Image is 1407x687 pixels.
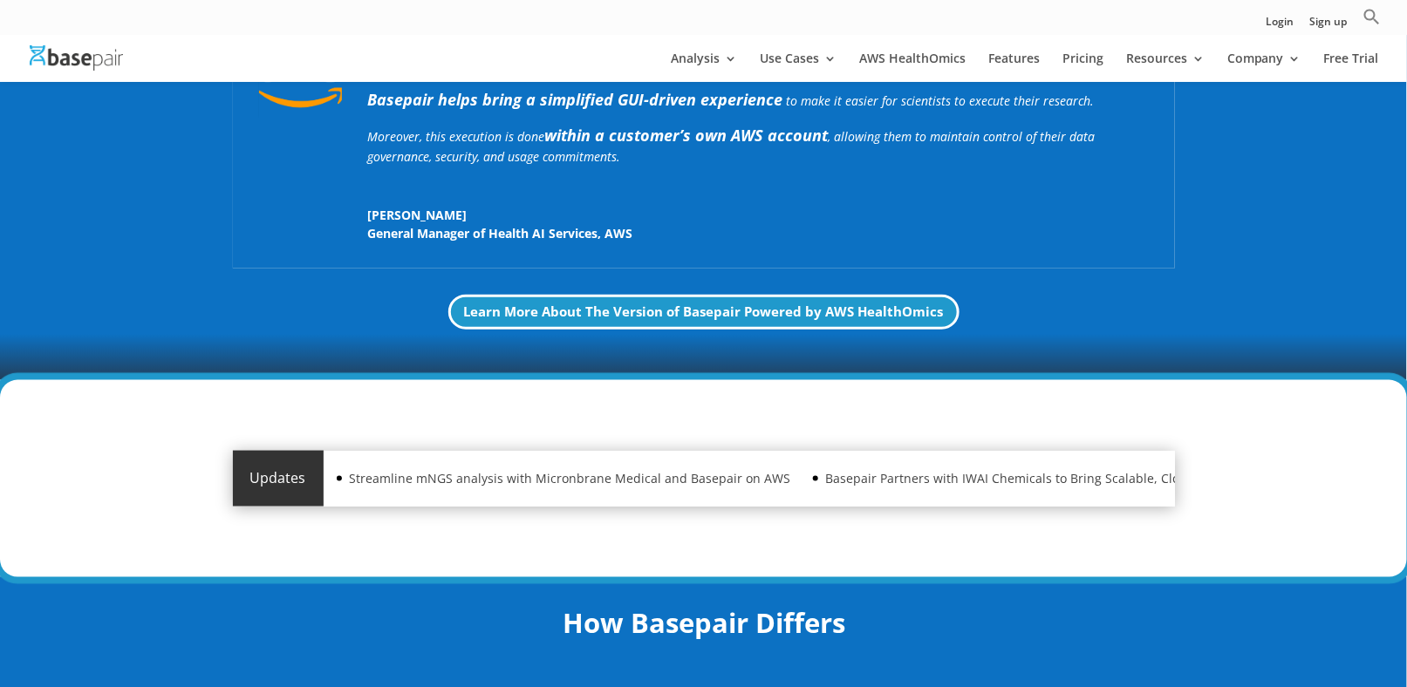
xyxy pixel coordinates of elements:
a: Use Cases [760,52,837,82]
a: Company [1227,52,1301,82]
b: within a customer’s own AWS account [544,125,828,146]
span: AWS [604,225,632,241]
a: Features [988,52,1040,82]
a: Search Icon Link [1363,8,1381,35]
span: , [598,225,601,241]
a: Free Trial [1324,52,1379,82]
img: Basepair [30,45,123,71]
a: Streamline mNGS analysis with Micronbrane Medical and Basepair on AWS [960,467,1402,490]
a: Resources [1126,52,1205,82]
a: Pricing [1062,52,1103,82]
a: Analysis [671,52,737,82]
a: AWS HealthOmics [859,52,966,82]
div: Updates [233,451,324,507]
span: Moreover, this execution is done , allowing them to maintain control of their data governance, se... [367,128,1095,165]
iframe: Drift Widget Chat Controller [1320,600,1386,666]
a: Sign up [1310,17,1348,35]
strong: Basepair helps bring a simplified GUI-driven experience [368,89,783,110]
a: Login [1267,17,1294,35]
strong: How Basepair Differs [563,604,845,641]
svg: Search [1363,8,1381,25]
span: General Manager of Health AI Services [367,225,598,241]
span: to make it easier for scientists to execute their research. [787,92,1095,109]
a: Learn More About The Version of Basepair Powered by AWS HealthOmics [448,295,960,330]
span: [PERSON_NAME] [367,206,1148,224]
